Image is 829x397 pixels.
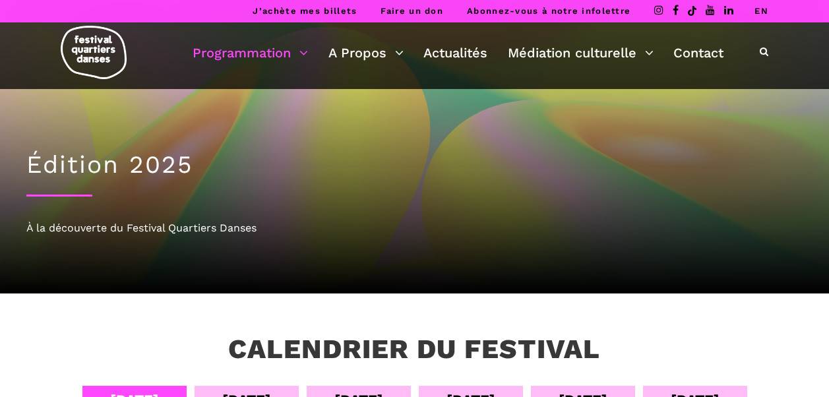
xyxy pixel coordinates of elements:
div: À la découverte du Festival Quartiers Danses [26,220,803,237]
a: Abonnez-vous à notre infolettre [467,6,630,16]
h3: Calendrier du festival [228,333,600,366]
a: Contact [673,42,723,64]
a: Actualités [423,42,487,64]
a: EN [754,6,768,16]
a: Médiation culturelle [508,42,654,64]
a: A Propos [328,42,404,64]
a: J’achète mes billets [253,6,357,16]
img: logo-fqd-med [61,26,127,79]
a: Programmation [193,42,308,64]
h1: Édition 2025 [26,150,803,179]
a: Faire un don [381,6,443,16]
